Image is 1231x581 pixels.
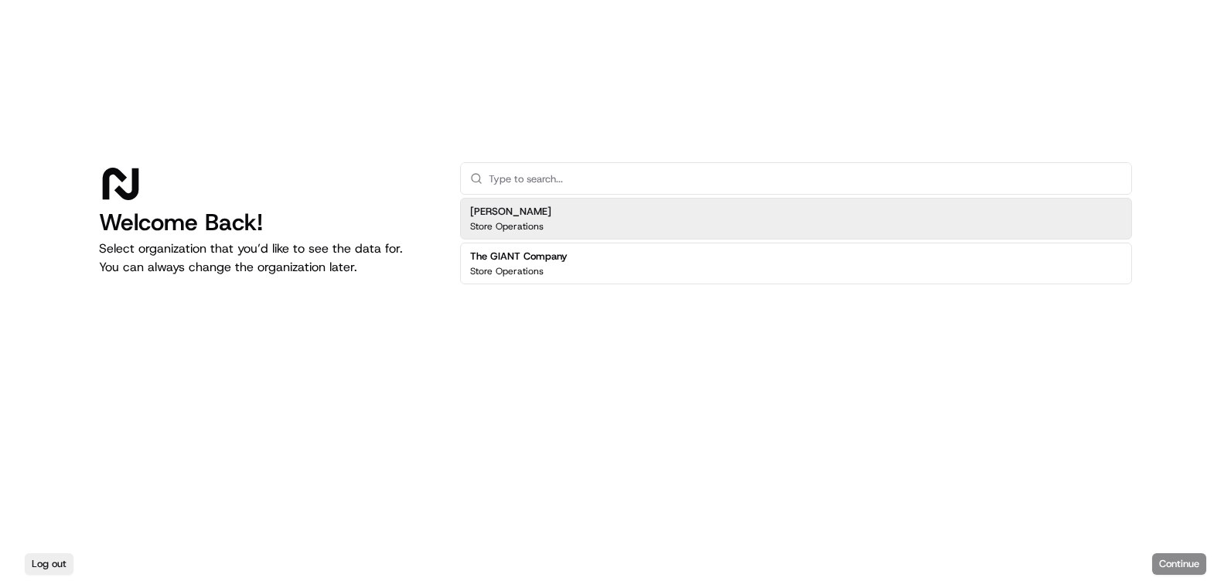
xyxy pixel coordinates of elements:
h1: Welcome Back! [99,209,435,236]
h2: [PERSON_NAME] [470,205,551,219]
button: Log out [25,553,73,575]
input: Type to search... [489,163,1122,194]
p: Store Operations [470,220,544,233]
h2: The GIANT Company [470,250,568,263]
p: Store Operations [470,265,544,277]
p: Select organization that you’d like to see the data for. You can always change the organization l... [99,240,435,277]
div: Suggestions [460,195,1132,287]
